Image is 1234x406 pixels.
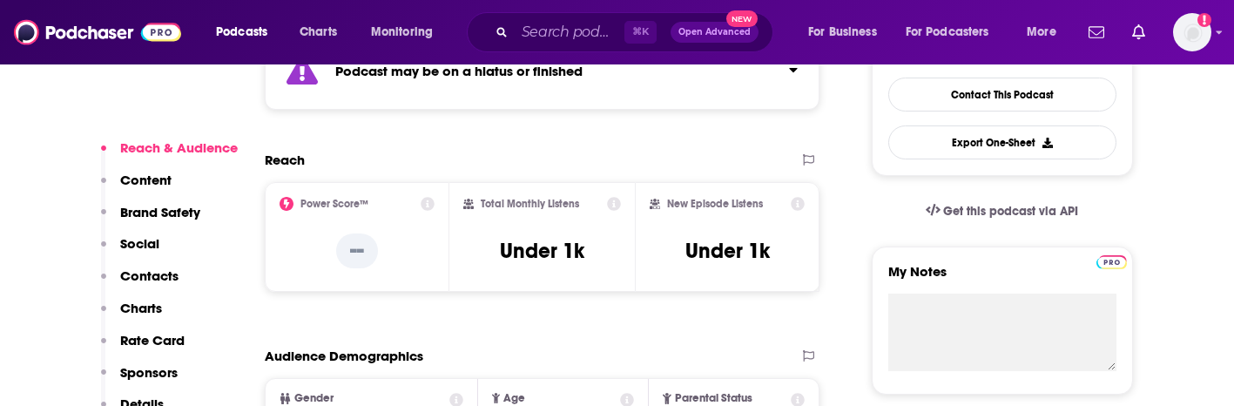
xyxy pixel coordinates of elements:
[1096,253,1127,269] a: Pro website
[300,20,337,44] span: Charts
[101,332,185,364] button: Rate Card
[120,204,200,220] p: Brand Safety
[1082,17,1111,47] a: Show notifications dropdown
[120,300,162,316] p: Charts
[808,20,877,44] span: For Business
[515,18,624,46] input: Search podcasts, credits, & more...
[481,198,579,210] h2: Total Monthly Listens
[624,21,657,44] span: ⌘ K
[265,152,305,168] h2: Reach
[101,300,162,332] button: Charts
[120,139,238,156] p: Reach & Audience
[1197,13,1211,27] svg: Add a profile image
[888,78,1116,112] a: Contact This Podcast
[120,364,178,381] p: Sponsors
[667,198,763,210] h2: New Episode Listens
[483,12,790,52] div: Search podcasts, credits, & more...
[101,235,159,267] button: Social
[14,16,181,49] img: Podchaser - Follow, Share and Rate Podcasts
[336,233,378,268] p: --
[294,393,334,404] span: Gender
[1173,13,1211,51] span: Logged in as inkhouseNYC
[120,332,185,348] p: Rate Card
[120,172,172,188] p: Content
[685,238,770,264] h3: Under 1k
[101,364,178,396] button: Sponsors
[120,235,159,252] p: Social
[101,172,172,204] button: Content
[888,125,1116,159] button: Export One-Sheet
[943,204,1078,219] span: Get this podcast via API
[894,18,1015,46] button: open menu
[216,20,267,44] span: Podcasts
[101,204,200,236] button: Brand Safety
[675,393,752,404] span: Parental Status
[500,238,584,264] h3: Under 1k
[300,198,368,210] h2: Power Score™
[1096,255,1127,269] img: Podchaser Pro
[120,267,179,284] p: Contacts
[101,139,238,172] button: Reach & Audience
[1027,20,1056,44] span: More
[288,18,347,46] a: Charts
[204,18,290,46] button: open menu
[503,393,525,404] span: Age
[912,190,1093,233] a: Get this podcast via API
[888,263,1116,294] label: My Notes
[265,32,820,110] section: Click to expand status details
[671,22,759,43] button: Open AdvancedNew
[1173,13,1211,51] img: User Profile
[678,28,751,37] span: Open Advanced
[101,267,179,300] button: Contacts
[335,63,583,79] strong: Podcast may be on a hiatus or finished
[1015,18,1078,46] button: open menu
[796,18,899,46] button: open menu
[1173,13,1211,51] button: Show profile menu
[906,20,989,44] span: For Podcasters
[371,20,433,44] span: Monitoring
[1125,17,1152,47] a: Show notifications dropdown
[726,10,758,27] span: New
[359,18,455,46] button: open menu
[265,348,423,364] h2: Audience Demographics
